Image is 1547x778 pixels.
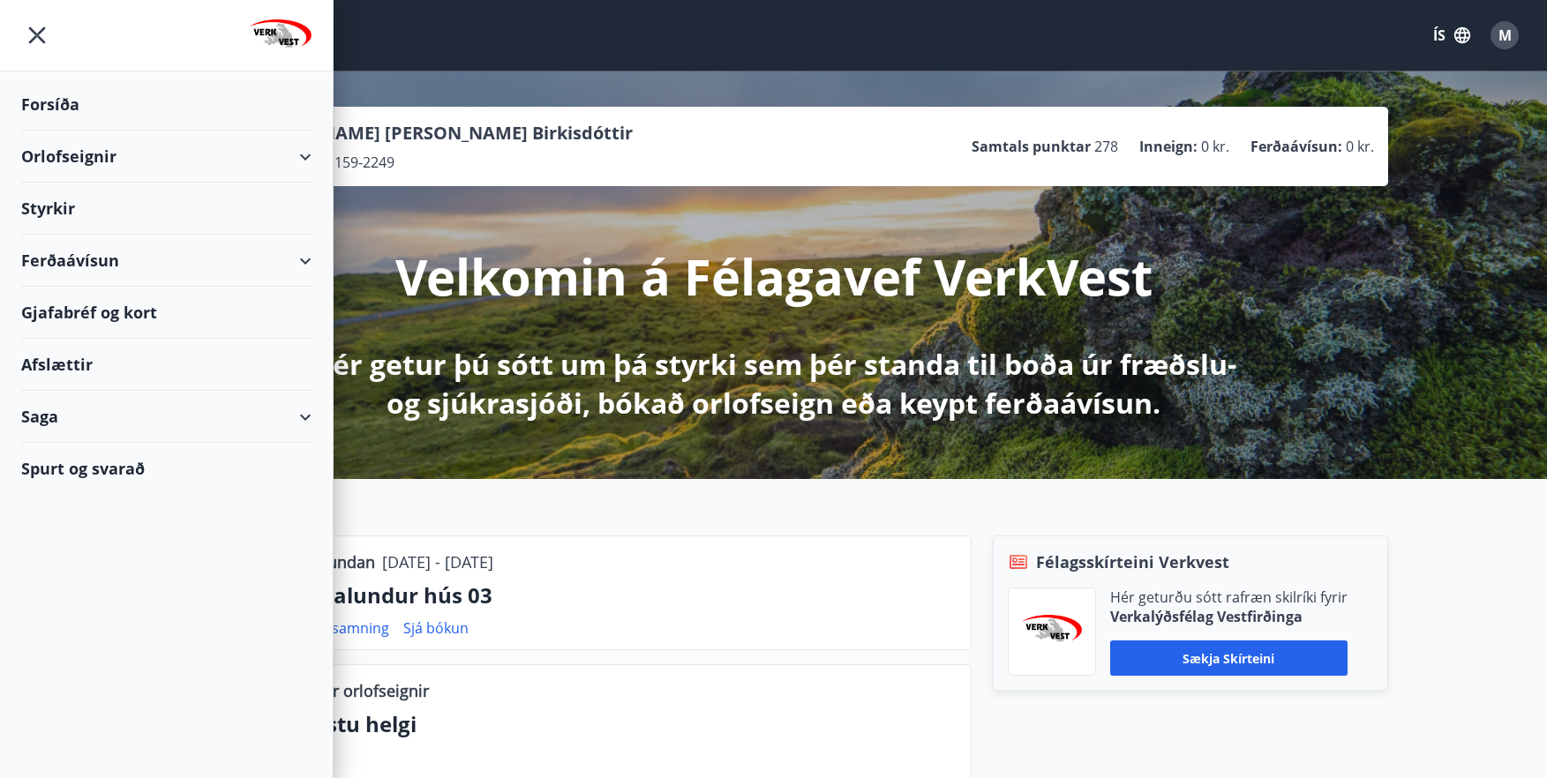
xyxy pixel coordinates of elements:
[972,137,1091,156] p: Samtals punktar
[237,121,633,146] p: [PERSON_NAME] [PERSON_NAME] Birkisdóttir
[1346,137,1374,156] span: 0 kr.
[1094,137,1118,156] span: 278
[1110,587,1348,607] p: Hér geturðu sótt rafræn skilríki fyrir
[21,183,312,235] div: Styrkir
[1036,550,1229,573] span: Félagsskírteini Verkvest
[1201,137,1229,156] span: 0 kr.
[21,19,53,51] button: menu
[289,618,389,638] a: Sækja samning
[21,391,312,443] div: Saga
[1139,137,1198,156] p: Inneign :
[21,131,312,183] div: Orlofseignir
[1110,607,1348,626] p: Verkalýðsfélag Vestfirðinga
[21,235,312,287] div: Ferðaávísun
[21,79,312,131] div: Forsíða
[395,243,1153,310] p: Velkomin á Félagavef VerkVest
[250,19,312,55] img: union_logo
[289,580,957,610] p: Flókalundur hús 03
[1110,640,1348,676] button: Sækja skírteini
[1483,14,1526,56] button: M
[311,153,394,172] span: 281159-2249
[403,618,469,638] a: Sjá bókun
[1250,137,1342,156] p: Ferðaávísun :
[1498,26,1512,45] span: M
[21,443,312,494] div: Spurt og svarað
[289,679,429,702] p: Lausar orlofseignir
[1423,19,1480,51] button: ÍS
[382,550,493,573] p: [DATE] - [DATE]
[1022,615,1082,649] img: jihgzMk4dcgjRAW2aMgpbAqQEG7LZi0j9dOLAUvz.png
[308,345,1240,423] p: Hér getur þú sótt um þá styrki sem þér standa til boða úr fræðslu- og sjúkrasjóði, bókað orlofsei...
[21,287,312,339] div: Gjafabréf og kort
[21,339,312,391] div: Afslættir
[289,709,957,739] p: Næstu helgi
